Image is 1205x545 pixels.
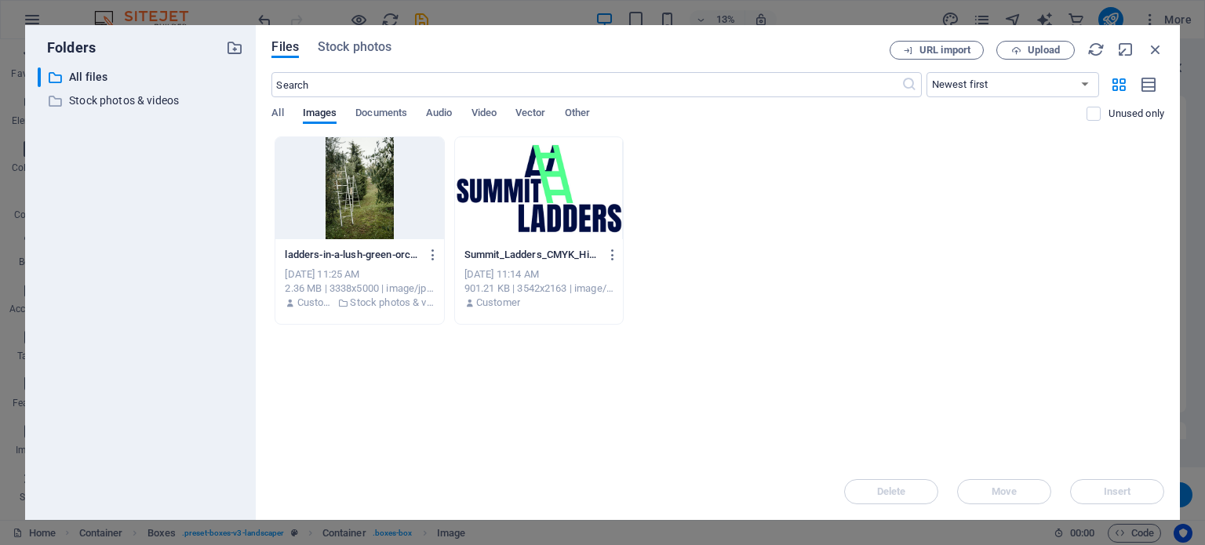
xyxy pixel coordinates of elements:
[38,38,96,58] p: Folders
[464,282,613,296] div: 901.21 KB | 3542x2163 | image/jpeg
[464,248,599,262] p: Summit_Ladders_CMYK_High_res-SIRIDgVEGF3r37kHUZKnvw.jpg
[1117,41,1134,58] i: Minimize
[515,104,546,125] span: Vector
[318,38,391,56] span: Stock photos
[464,267,613,282] div: [DATE] 11:14 AM
[1109,107,1164,121] p: Displays only files that are not in use on the website. Files added during this session can still...
[996,41,1075,60] button: Upload
[69,68,215,86] p: All files
[271,72,901,97] input: Search
[271,38,299,56] span: Files
[471,104,497,125] span: Video
[1147,41,1164,58] i: Close
[919,45,970,55] span: URL import
[69,92,215,110] p: Stock photos & videos
[565,104,590,125] span: Other
[285,248,420,262] p: ladders-in-a-lush-green-orchard-during-summer-perfect-for-nature-and-gardening-themes-AlGjp5ZQJlH...
[38,91,243,111] div: Stock photos & videos
[890,41,984,60] button: URL import
[226,39,243,56] i: Create new folder
[285,267,434,282] div: [DATE] 11:25 AM
[303,104,337,125] span: Images
[1028,45,1060,55] span: Upload
[476,296,520,310] p: Customer
[285,282,434,296] div: 2.36 MB | 3338x5000 | image/jpeg
[297,296,334,310] p: Customer
[426,104,452,125] span: Audio
[271,104,283,125] span: All
[350,296,434,310] p: Stock photos & videos
[355,104,407,125] span: Documents
[1087,41,1105,58] i: Reload
[38,67,41,87] div: ​
[285,296,434,310] div: By: Customer | Folder: Stock photos & videos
